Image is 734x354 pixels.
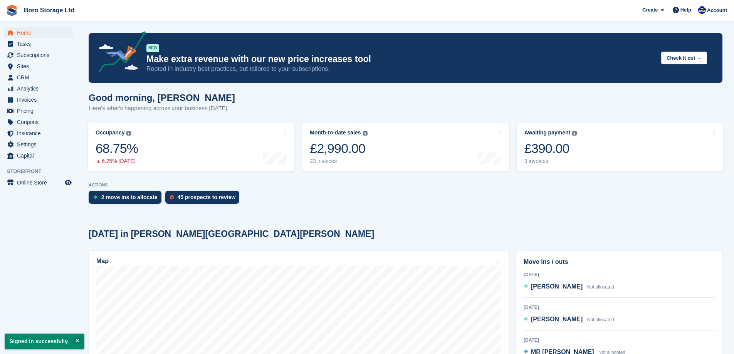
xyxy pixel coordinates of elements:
[524,257,715,267] h2: Move ins / outs
[661,52,707,64] button: Check it out →
[146,44,159,52] div: NEW
[17,27,63,38] span: Home
[89,104,235,113] p: Here's what's happening across your business [DATE]
[517,122,723,171] a: Awaiting payment £390.00 3 invoices
[524,282,614,292] a: [PERSON_NAME] Not allocated
[17,139,63,150] span: Settings
[89,229,374,239] h2: [DATE] in [PERSON_NAME][GEOGRAPHIC_DATA][PERSON_NAME]
[101,194,158,200] div: 2 move ins to allocate
[4,61,73,72] a: menu
[21,4,77,17] a: Boro Storage Ltd
[524,271,715,278] div: [DATE]
[17,61,63,72] span: Sites
[680,6,691,14] span: Help
[146,65,655,73] p: Rooted in industry best practices, but tailored to your subscriptions.
[17,94,63,105] span: Invoices
[89,183,722,188] p: ACTIONS
[524,158,577,164] div: 3 invoices
[93,195,97,200] img: move_ins_to_allocate_icon-fdf77a2bb77ea45bf5b3d319d69a93e2d87916cf1d5bf7949dd705db3b84f3ca.svg
[5,334,84,349] p: Signed in successfully.
[89,92,235,103] h1: Good morning, [PERSON_NAME]
[707,7,727,14] span: Account
[4,117,73,128] a: menu
[302,122,509,171] a: Month-to-date sales £2,990.00 23 invoices
[92,31,146,75] img: price-adjustments-announcement-icon-8257ccfd72463d97f412b2fc003d46551f7dbcb40ab6d574587a9cd5c0d94...
[524,141,577,156] div: £390.00
[17,150,63,161] span: Capital
[531,283,583,290] span: [PERSON_NAME]
[4,150,73,161] a: menu
[4,83,73,94] a: menu
[4,139,73,150] a: menu
[17,50,63,60] span: Subscriptions
[96,141,138,156] div: 68.75%
[698,6,706,14] img: Tobie Hillier
[17,72,63,83] span: CRM
[17,106,63,116] span: Pricing
[17,39,63,49] span: Tasks
[524,304,715,311] div: [DATE]
[170,195,174,200] img: prospect-51fa495bee0391a8d652442698ab0144808aea92771e9ea1ae160a38d050c398.svg
[146,54,655,65] p: Make extra revenue with our new price increases tool
[4,39,73,49] a: menu
[96,158,138,164] div: 6.25% [DATE]
[17,117,63,128] span: Coupons
[4,128,73,139] a: menu
[165,191,244,208] a: 45 prospects to review
[572,131,577,136] img: icon-info-grey-7440780725fd019a000dd9b08b2336e03edf1995a4989e88bcd33f0948082b44.svg
[524,337,715,344] div: [DATE]
[642,6,658,14] span: Create
[7,168,77,175] span: Storefront
[4,94,73,105] a: menu
[363,131,368,136] img: icon-info-grey-7440780725fd019a000dd9b08b2336e03edf1995a4989e88bcd33f0948082b44.svg
[524,129,571,136] div: Awaiting payment
[126,131,131,136] img: icon-info-grey-7440780725fd019a000dd9b08b2336e03edf1995a4989e88bcd33f0948082b44.svg
[4,27,73,38] a: menu
[178,194,236,200] div: 45 prospects to review
[310,141,367,156] div: £2,990.00
[4,72,73,83] a: menu
[524,315,614,325] a: [PERSON_NAME] Not allocated
[96,258,109,265] h2: Map
[89,191,165,208] a: 2 move ins to allocate
[17,128,63,139] span: Insurance
[17,177,63,188] span: Online Store
[4,177,73,188] a: menu
[4,106,73,116] a: menu
[4,50,73,60] a: menu
[531,316,583,322] span: [PERSON_NAME]
[310,158,367,164] div: 23 invoices
[17,83,63,94] span: Analytics
[96,129,124,136] div: Occupancy
[310,129,361,136] div: Month-to-date sales
[88,122,294,171] a: Occupancy 68.75% 6.25% [DATE]
[64,178,73,187] a: Preview store
[6,5,18,16] img: stora-icon-8386f47178a22dfd0bd8f6a31ec36ba5ce8667c1dd55bd0f319d3a0aa187defe.svg
[587,284,614,290] span: Not allocated
[587,317,614,322] span: Not allocated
